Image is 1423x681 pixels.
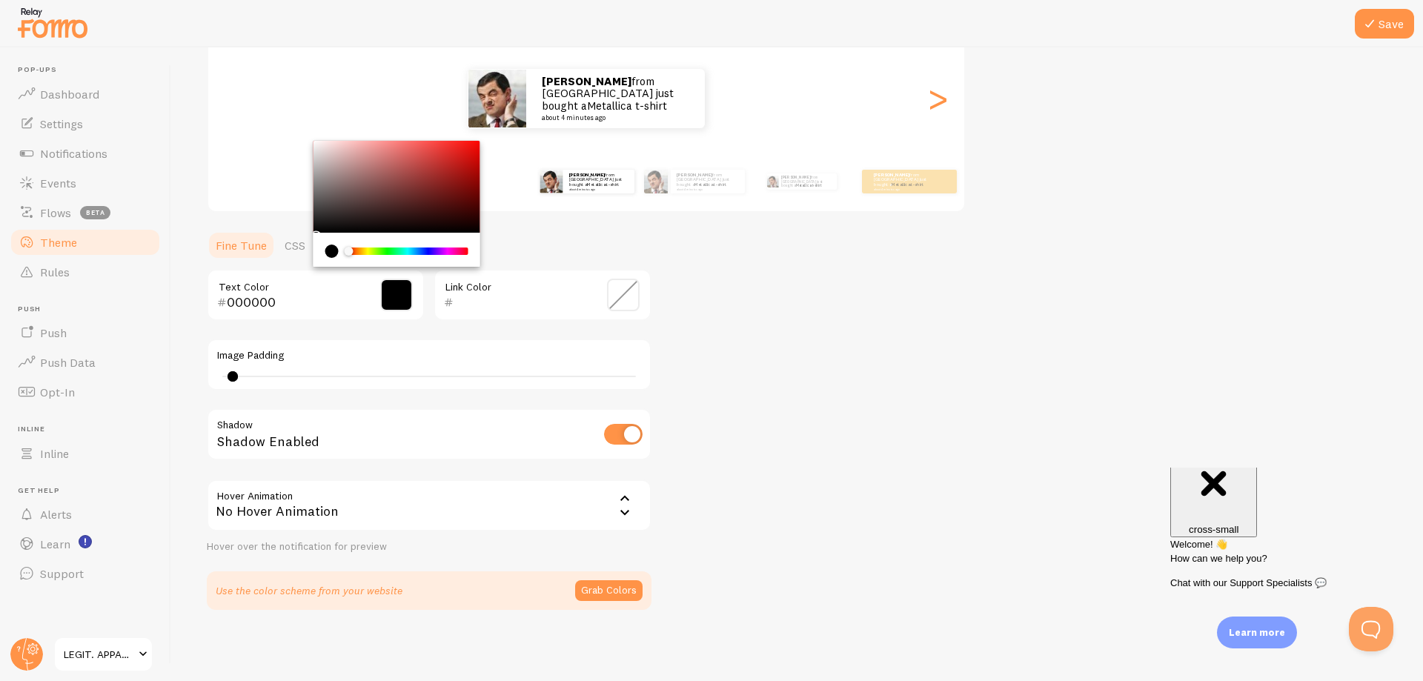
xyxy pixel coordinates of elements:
[9,139,162,168] a: Notifications
[468,70,526,127] img: Fomo
[64,645,134,663] span: LEGIT. APPAREL
[9,257,162,287] a: Rules
[207,230,276,260] a: Fine Tune
[9,559,162,588] a: Support
[325,245,339,258] div: current color is #000000
[80,206,110,219] span: beta
[540,170,563,193] img: Fomo
[9,79,162,109] a: Dashboard
[1229,625,1285,640] p: Learn more
[40,265,70,279] span: Rules
[79,535,92,548] svg: <p>Watch New Feature Tutorials!</p>
[9,439,162,468] a: Inline
[677,187,737,190] small: about 4 minutes ago
[874,187,932,190] small: about 4 minutes ago
[1163,468,1402,607] iframe: Help Scout Beacon - Messages and Notifications
[542,76,690,122] p: from [GEOGRAPHIC_DATA] just bought a
[16,4,90,41] img: fomo-relay-logo-orange.svg
[18,425,162,434] span: Inline
[207,540,651,554] div: Hover over the notification for preview
[40,146,107,161] span: Notifications
[542,114,686,122] small: about 4 minutes ago
[644,170,668,193] img: Fomo
[9,109,162,139] a: Settings
[9,198,162,227] a: Flows beta
[40,566,84,581] span: Support
[40,325,67,340] span: Push
[40,355,96,370] span: Push Data
[40,385,75,399] span: Opt-In
[40,87,99,102] span: Dashboard
[18,65,162,75] span: Pop-ups
[892,182,923,187] a: Metallica t-shirt
[9,318,162,348] a: Push
[216,583,402,598] p: Use the color scheme from your website
[575,580,643,601] button: Grab Colors
[569,172,605,178] strong: [PERSON_NAME]
[1349,607,1393,651] iframe: Help Scout Beacon - Open
[314,141,480,267] div: Chrome color picker
[217,349,641,362] label: Image Padding
[276,230,314,260] a: CSS
[9,348,162,377] a: Push Data
[207,479,651,531] div: No Hover Animation
[796,183,821,187] a: Metallica t-shirt
[874,172,909,178] strong: [PERSON_NAME]
[9,499,162,529] a: Alerts
[766,176,778,187] img: Fomo
[40,176,76,190] span: Events
[40,446,69,461] span: Inline
[1217,617,1297,648] div: Learn more
[677,172,712,178] strong: [PERSON_NAME]
[587,182,619,187] a: Metallica t-shirt
[40,537,70,551] span: Learn
[40,116,83,131] span: Settings
[18,305,162,314] span: Push
[9,529,162,559] a: Learn
[40,235,77,250] span: Theme
[781,173,831,190] p: from [GEOGRAPHIC_DATA] just bought a
[677,172,739,190] p: from [GEOGRAPHIC_DATA] just bought a
[18,486,162,496] span: Get Help
[9,168,162,198] a: Events
[207,408,651,462] div: Shadow Enabled
[569,187,627,190] small: about 4 minutes ago
[542,74,631,88] strong: [PERSON_NAME]
[40,205,71,220] span: Flows
[929,45,946,152] div: Next slide
[40,507,72,522] span: Alerts
[874,172,933,190] p: from [GEOGRAPHIC_DATA] just bought a
[9,227,162,257] a: Theme
[53,637,153,672] a: LEGIT. APPAREL
[694,182,726,187] a: Metallica t-shirt
[781,175,811,179] strong: [PERSON_NAME]
[569,172,628,190] p: from [GEOGRAPHIC_DATA] just bought a
[9,377,162,407] a: Opt-In
[587,99,667,113] a: Metallica t-shirt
